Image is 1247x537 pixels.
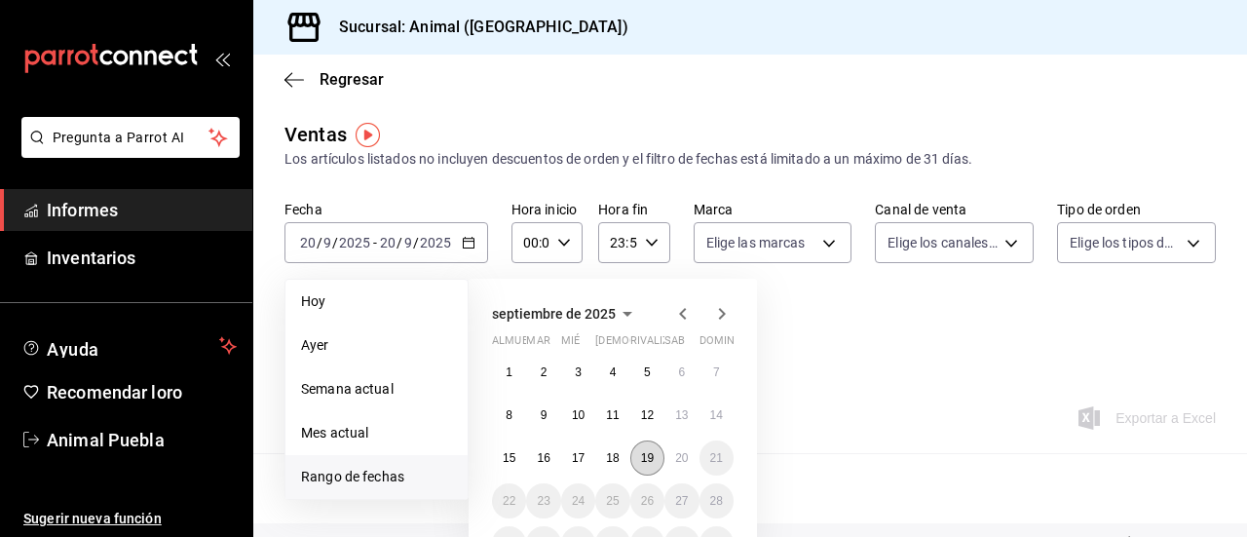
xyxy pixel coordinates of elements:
[339,18,628,36] font: Sucursal: Animal ([GEOGRAPHIC_DATA])
[301,337,329,353] font: Ayer
[710,494,723,508] abbr: 28 de septiembre de 2025
[644,365,651,379] abbr: 5 de septiembre de 2025
[403,235,413,250] input: --
[322,235,332,250] input: --
[284,70,384,89] button: Regresar
[630,398,664,433] button: 12 de septiembre de 2025
[598,202,648,217] font: Hora fin
[595,355,629,390] button: 4 de septiembre de 2025
[888,235,1043,250] font: Elige los canales de venta
[511,202,577,217] font: Hora inicio
[301,381,394,397] font: Semana actual
[503,494,515,508] font: 22
[561,355,595,390] button: 3 de septiembre de 2025
[572,494,585,508] abbr: 24 de septiembre de 2025
[506,365,512,379] abbr: 1 de septiembre de 2025
[595,334,710,347] font: [DEMOGRAPHIC_DATA]
[413,235,419,250] font: /
[492,302,639,326] button: septiembre de 2025
[641,408,654,422] font: 12
[332,235,338,250] font: /
[606,494,619,508] font: 25
[492,441,526,476] button: 15 de septiembre de 2025
[526,483,560,518] button: 23 de septiembre de 2025
[561,334,580,355] abbr: miércoles
[641,451,654,465] font: 19
[694,202,734,217] font: Marca
[710,408,723,422] abbr: 14 de septiembre de 2025
[595,334,710,355] abbr: jueves
[338,235,371,250] input: ----
[356,123,380,147] img: Marcador de información sobre herramientas
[606,408,619,422] font: 11
[699,334,746,355] abbr: domingo
[537,494,549,508] abbr: 23 de septiembre de 2025
[506,408,512,422] abbr: 8 de septiembre de 2025
[541,365,548,379] abbr: 2 de septiembre de 2025
[492,306,616,322] font: septiembre de 2025
[644,365,651,379] font: 5
[630,355,664,390] button: 5 de septiembre de 2025
[537,451,549,465] abbr: 16 de septiembre de 2025
[537,494,549,508] font: 23
[699,334,746,347] font: dominio
[595,441,629,476] button: 18 de septiembre de 2025
[675,408,688,422] abbr: 13 de septiembre de 2025
[526,398,560,433] button: 9 de septiembre de 2025
[503,451,515,465] font: 15
[675,451,688,465] font: 20
[299,235,317,250] input: --
[606,451,619,465] abbr: 18 de septiembre de 2025
[572,408,585,422] font: 10
[678,365,685,379] abbr: 6 de septiembre de 2025
[610,365,617,379] font: 4
[541,408,548,422] abbr: 9 de septiembre de 2025
[47,248,135,268] font: Inventarios
[53,130,185,145] font: Pregunta a Parrot AI
[641,494,654,508] font: 26
[541,365,548,379] font: 2
[21,117,240,158] button: Pregunta a Parrot AI
[214,51,230,66] button: abrir_cajón_menú
[641,451,654,465] abbr: 19 de septiembre de 2025
[492,334,549,347] font: almuerzo
[492,398,526,433] button: 8 de septiembre de 2025
[526,334,549,347] font: mar
[503,451,515,465] abbr: 15 de septiembre de 2025
[492,355,526,390] button: 1 de septiembre de 2025
[606,451,619,465] font: 18
[492,334,549,355] abbr: lunes
[506,408,512,422] font: 8
[664,334,685,347] font: sab
[675,494,688,508] font: 27
[630,483,664,518] button: 26 de septiembre de 2025
[317,235,322,250] font: /
[675,451,688,465] abbr: 20 de septiembre de 2025
[47,200,118,220] font: Informes
[675,408,688,422] font: 13
[419,235,452,250] input: ----
[284,151,972,167] font: Los artículos listados no incluyen descuentos de orden y el filtro de fechas está limitado a un m...
[595,398,629,433] button: 11 de septiembre de 2025
[664,355,699,390] button: 6 de septiembre de 2025
[675,494,688,508] abbr: 27 de septiembre de 2025
[713,365,720,379] font: 7
[1070,235,1210,250] font: Elige los tipos de orden
[572,451,585,465] font: 17
[575,365,582,379] abbr: 3 de septiembre de 2025
[503,494,515,508] abbr: 22 de septiembre de 2025
[492,483,526,518] button: 22 de septiembre de 2025
[678,365,685,379] font: 6
[710,451,723,465] font: 21
[320,70,384,89] font: Regresar
[373,235,377,250] font: -
[537,451,549,465] font: 16
[1057,202,1141,217] font: Tipo de orden
[575,365,582,379] font: 3
[699,441,734,476] button: 21 de septiembre de 2025
[397,235,402,250] font: /
[47,339,99,360] font: Ayuda
[14,141,240,162] a: Pregunta a Parrot AI
[641,408,654,422] abbr: 12 de septiembre de 2025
